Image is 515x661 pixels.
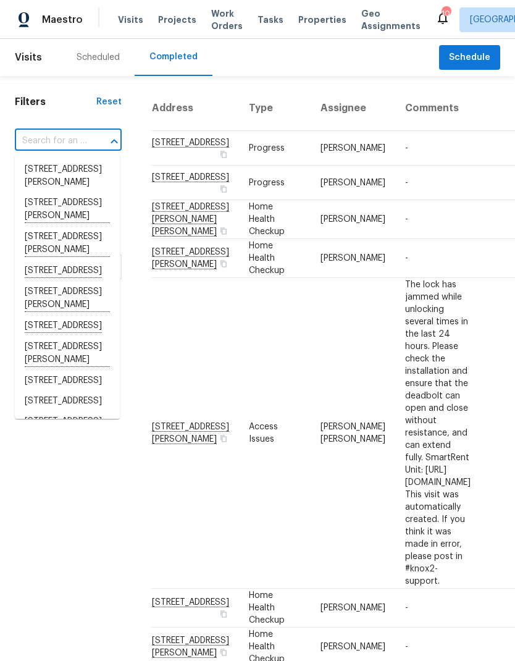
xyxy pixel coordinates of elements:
td: Progress [239,131,311,166]
button: Copy Address [218,647,229,658]
td: [PERSON_NAME] [311,200,395,239]
div: Completed [149,51,198,63]
span: Tasks [257,15,283,24]
span: Maestro [42,14,83,26]
td: Home Health Checkup [239,239,311,278]
td: [PERSON_NAME] [311,131,395,166]
button: Copy Address [218,225,229,237]
td: - [395,166,480,200]
td: [PERSON_NAME] [311,589,395,628]
button: Copy Address [218,258,229,269]
div: Reset [96,96,122,108]
h1: Filters [15,96,96,108]
td: Access Issues [239,278,311,589]
td: [PERSON_NAME] [311,166,395,200]
td: - [395,239,480,278]
th: Comments [395,86,480,131]
span: Visits [118,14,143,26]
th: Address [151,86,239,131]
button: Close [106,133,123,150]
span: Geo Assignments [361,7,421,32]
button: Copy Address [218,183,229,195]
span: Projects [158,14,196,26]
button: Copy Address [218,149,229,160]
li: [STREET_ADDRESS][PERSON_NAME] [15,159,120,193]
td: [PERSON_NAME] [311,239,395,278]
div: Scheduled [77,51,120,64]
td: Home Health Checkup [239,589,311,628]
button: Copy Address [218,433,229,444]
button: Copy Address [218,608,229,620]
div: 104 [442,7,450,20]
span: Work Orders [211,7,243,32]
span: Properties [298,14,346,26]
td: The lock has jammed while unlocking several times in the last 24 hours. Please check the installa... [395,278,480,589]
input: Search for an address... [15,132,87,151]
li: [STREET_ADDRESS] [15,391,120,411]
li: [STREET_ADDRESS] [15,411,120,432]
td: Home Health Checkup [239,200,311,239]
th: Assignee [311,86,395,131]
button: Schedule [439,45,500,70]
td: [PERSON_NAME] [PERSON_NAME] [311,278,395,589]
td: - [395,589,480,628]
th: Type [239,86,311,131]
li: [STREET_ADDRESS] [15,371,120,391]
span: Schedule [449,50,490,65]
td: - [395,200,480,239]
td: - [395,131,480,166]
span: Visits [15,44,42,71]
td: Progress [239,166,311,200]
